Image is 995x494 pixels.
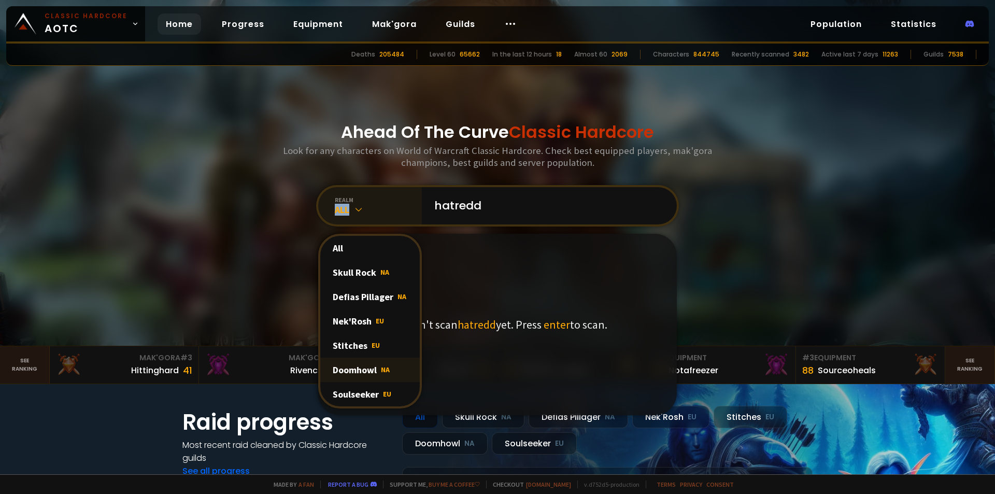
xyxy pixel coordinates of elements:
div: Soulseeker [492,432,577,455]
div: Level 60 [430,50,456,59]
div: Nek'Rosh [632,406,709,428]
small: NA [501,412,511,422]
div: Equipment [802,352,939,363]
div: Skull Rock [320,260,420,285]
div: Characters [653,50,689,59]
div: 3482 [793,50,809,59]
input: Search a character... [428,187,664,224]
span: NA [397,292,406,301]
div: Nek'Rosh [320,309,420,333]
div: Sourceoheals [818,364,876,377]
a: Report a bug [328,481,368,488]
div: Rivench [290,364,323,377]
span: hatredd [458,317,496,332]
div: Doomhowl [320,358,420,382]
div: 205484 [379,50,404,59]
span: Support me, [383,481,480,488]
div: All [320,236,420,260]
div: realm [335,196,422,204]
span: EU [372,341,380,350]
span: Classic Hardcore [509,120,654,144]
a: Home [158,13,201,35]
a: #2Equipment88Notafreezer [647,346,796,384]
a: Privacy [680,481,702,488]
div: In the last 12 hours [492,50,552,59]
a: Mak'gora [364,13,425,35]
div: Stitches [714,406,787,428]
div: Soulseeker [320,382,420,406]
span: Made by [267,481,314,488]
a: Guilds [437,13,484,35]
div: Stitches [320,333,420,358]
small: NA [464,439,475,449]
p: We didn't scan yet. Press to scan. [388,317,607,332]
span: enter [544,317,570,332]
div: 18 [556,50,562,59]
span: NA [381,365,390,374]
small: EU [765,412,774,422]
h1: Raid progress [182,406,390,439]
div: 844745 [693,50,719,59]
div: Defias Pillager [529,406,628,428]
span: # 3 [802,352,814,363]
a: [DOMAIN_NAME] [526,481,571,488]
a: See all progress [182,465,250,477]
a: Mak'Gora#3Hittinghard41 [50,346,199,384]
h4: Most recent raid cleaned by Classic Hardcore guilds [182,439,390,464]
div: 88 [802,363,814,377]
a: Statistics [883,13,945,35]
span: # 3 [180,352,192,363]
span: Checkout [486,481,571,488]
a: Buy me a coffee [429,481,480,488]
a: #3Equipment88Sourceoheals [796,346,945,384]
a: Equipment [285,13,351,35]
small: Classic Hardcore [45,11,127,21]
a: Classic HardcoreAOTC [6,6,145,41]
div: 65662 [460,50,480,59]
div: 11263 [883,50,898,59]
a: Mak'Gora#2Rivench100 [199,346,348,384]
div: All [402,406,438,428]
div: 7538 [948,50,963,59]
a: Population [802,13,870,35]
div: Mak'Gora [56,352,192,363]
div: Deaths [351,50,375,59]
h1: Ahead Of The Curve [341,120,654,145]
a: Seeranking [945,346,995,384]
h3: Look for any characters on World of Warcraft Classic Hardcore. Check best equipped players, mak'g... [279,145,716,168]
small: EU [555,439,564,449]
div: 2069 [612,50,628,59]
span: EU [383,389,391,399]
span: EU [376,316,384,326]
div: Hittinghard [131,364,179,377]
div: Recently scanned [732,50,789,59]
div: All [335,204,422,216]
a: Terms [657,481,676,488]
a: a fan [298,481,314,488]
a: Consent [706,481,734,488]
div: Defias Pillager [320,285,420,309]
div: Mak'Gora [205,352,342,363]
a: Progress [214,13,273,35]
span: NA [380,267,389,277]
div: Equipment [653,352,789,363]
small: NA [605,412,615,422]
span: v. d752d5 - production [577,481,639,488]
div: Doomhowl [402,432,488,455]
div: Guilds [923,50,944,59]
div: Notafreezer [669,364,718,377]
div: Active last 7 days [821,50,878,59]
div: 41 [183,363,192,377]
small: EU [688,412,696,422]
div: Skull Rock [442,406,524,428]
div: Almost 60 [574,50,607,59]
span: AOTC [45,11,127,36]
